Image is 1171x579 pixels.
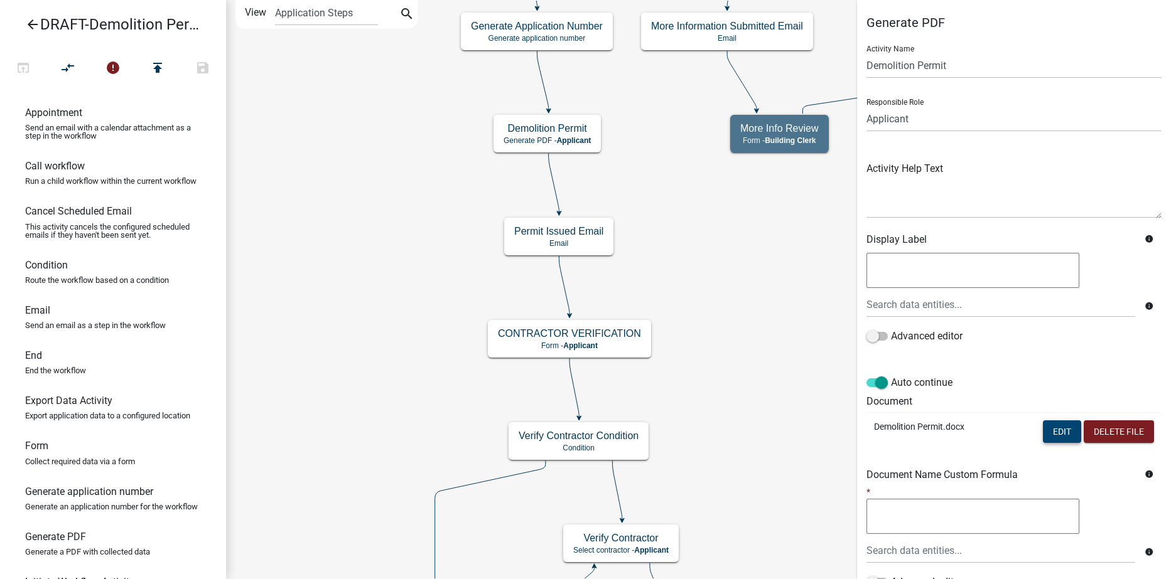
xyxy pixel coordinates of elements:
[25,440,48,452] h6: Form
[25,531,86,543] h6: Generate PDF
[195,60,210,78] i: save
[740,136,819,145] p: Form -
[634,546,669,555] span: Applicant
[866,329,963,344] label: Advanced editor
[573,546,669,555] p: Select contractor -
[25,412,190,420] p: Export application data to a configured location
[25,124,201,140] p: Send an email with a calendar attachment as a step in the workflow
[16,60,31,78] i: open_in_browser
[399,6,414,24] i: search
[25,395,112,406] h6: Export Data Activity
[25,321,166,329] p: Send an email as a step in the workflow
[25,502,198,511] p: Generate an application number for the workflow
[498,327,641,339] h5: CONTRACTOR VERIFICATION
[25,486,153,497] h6: Generate application number
[765,136,816,145] span: Building Clerk
[874,420,993,433] p: Demolition Permit.docx
[866,538,1135,563] input: Search data entities...
[90,55,136,82] button: 3 problems in this workflow
[519,444,639,452] p: Condition
[866,375,952,390] label: Auto continue
[25,205,132,217] h6: Cancel Scheduled Email
[25,17,40,35] i: arrow_back
[1,55,46,82] button: Test Workflow
[1043,420,1081,443] button: Edit
[1145,470,1153,479] i: info
[866,15,1162,30] h5: Generate PDF
[866,292,1135,317] input: Search data entities...
[1145,548,1153,556] i: info
[25,259,68,271] h6: Condition
[45,55,90,82] button: Auto Layout
[514,225,603,237] h5: Permit Issued Email
[105,60,121,78] i: error
[563,341,598,350] span: Applicant
[1145,235,1153,243] i: info
[498,341,641,350] p: Form -
[25,349,42,361] h6: End
[1,55,225,85] div: Workflow actions
[514,239,603,248] p: Email
[25,304,50,316] h6: Email
[25,366,86,374] p: End the workflow
[25,276,169,284] p: Route the workflow based on a condition
[1084,420,1154,443] button: Delete File
[866,233,1135,245] h6: Display Label
[397,5,417,25] button: search
[519,430,639,442] h5: Verify Contractor Condition
[10,10,206,39] a: DRAFT-Demolition Permit
[1145,302,1153,311] i: info
[866,469,1135,481] h6: Document Name Custom Formula
[651,34,803,43] p: Email
[135,55,180,82] button: Publish
[866,395,1162,407] h6: Document
[25,548,150,556] p: Generate a PDF with collected data
[651,20,803,32] h5: More Information Submitted Email
[25,177,197,185] p: Run a child workflow within the current workflow
[150,60,165,78] i: publish
[471,34,603,43] p: Generate application number
[180,55,225,82] button: Save
[504,122,591,134] h5: Demolition Permit
[740,122,819,134] h5: More Info Review
[504,136,591,145] p: Generate PDF -
[573,532,669,544] h5: Verify Contractor
[25,457,135,465] p: Collect required data via a form
[61,60,76,78] i: compare_arrows
[471,20,603,32] h5: Generate Application Number
[557,136,591,145] span: Applicant
[25,160,85,172] h6: Call workflow
[25,223,201,239] p: This activity cancels the configured scheduled emails if they haven't been sent yet.
[25,107,82,119] h6: Appointment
